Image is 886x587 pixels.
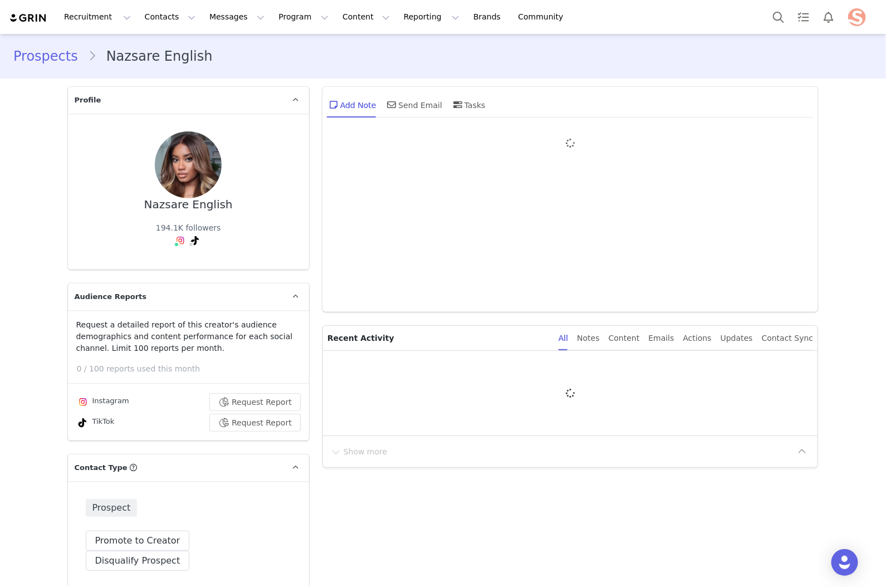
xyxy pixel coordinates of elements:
span: Contact Type [75,462,128,473]
div: Notes [577,326,599,351]
button: Profile [841,8,877,26]
a: Brands [467,4,511,30]
span: Profile [75,95,101,106]
button: Promote to Creator [86,531,190,551]
button: Messages [203,4,271,30]
p: Request a detailed report of this creator's audience demographics and content performance for eac... [76,319,301,354]
div: Instagram [76,395,129,409]
p: 0 / 100 reports used this month [77,363,309,375]
div: Add Note [327,91,376,118]
button: Notifications [816,4,841,30]
button: Search [766,4,791,30]
button: Show more [330,443,388,461]
a: Prospects [13,46,88,66]
button: Recruitment [57,4,138,30]
div: 194.1K followers [156,222,221,234]
img: f99a58a2-e820-49b2-b1c6-889a8229352e.jpeg [848,8,866,26]
span: Audience Reports [75,291,147,302]
div: Nazsare English [144,198,233,211]
div: Content [609,326,640,351]
div: TikTok [76,416,115,429]
img: instagram.svg [176,236,185,245]
button: Request Report [209,414,301,432]
div: Updates [721,326,753,351]
p: Recent Activity [327,326,550,350]
button: Disqualify Prospect [86,551,190,571]
button: Content [336,4,397,30]
img: instagram.svg [79,398,87,407]
button: Contacts [138,4,202,30]
a: Tasks [791,4,816,30]
div: Tasks [451,91,486,118]
div: All [559,326,568,351]
img: 9cf72319-8c34-4c24-910f-67b7641ac2cc--s.jpg [155,131,222,198]
div: Actions [683,326,712,351]
button: Reporting [397,4,466,30]
div: Send Email [385,91,443,118]
img: grin logo [9,13,48,23]
span: Prospect [86,499,138,517]
button: Request Report [209,393,301,411]
div: Open Intercom Messenger [831,549,858,576]
div: Contact Sync [762,326,814,351]
button: Program [272,4,335,30]
a: Community [512,4,575,30]
div: Emails [649,326,674,351]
